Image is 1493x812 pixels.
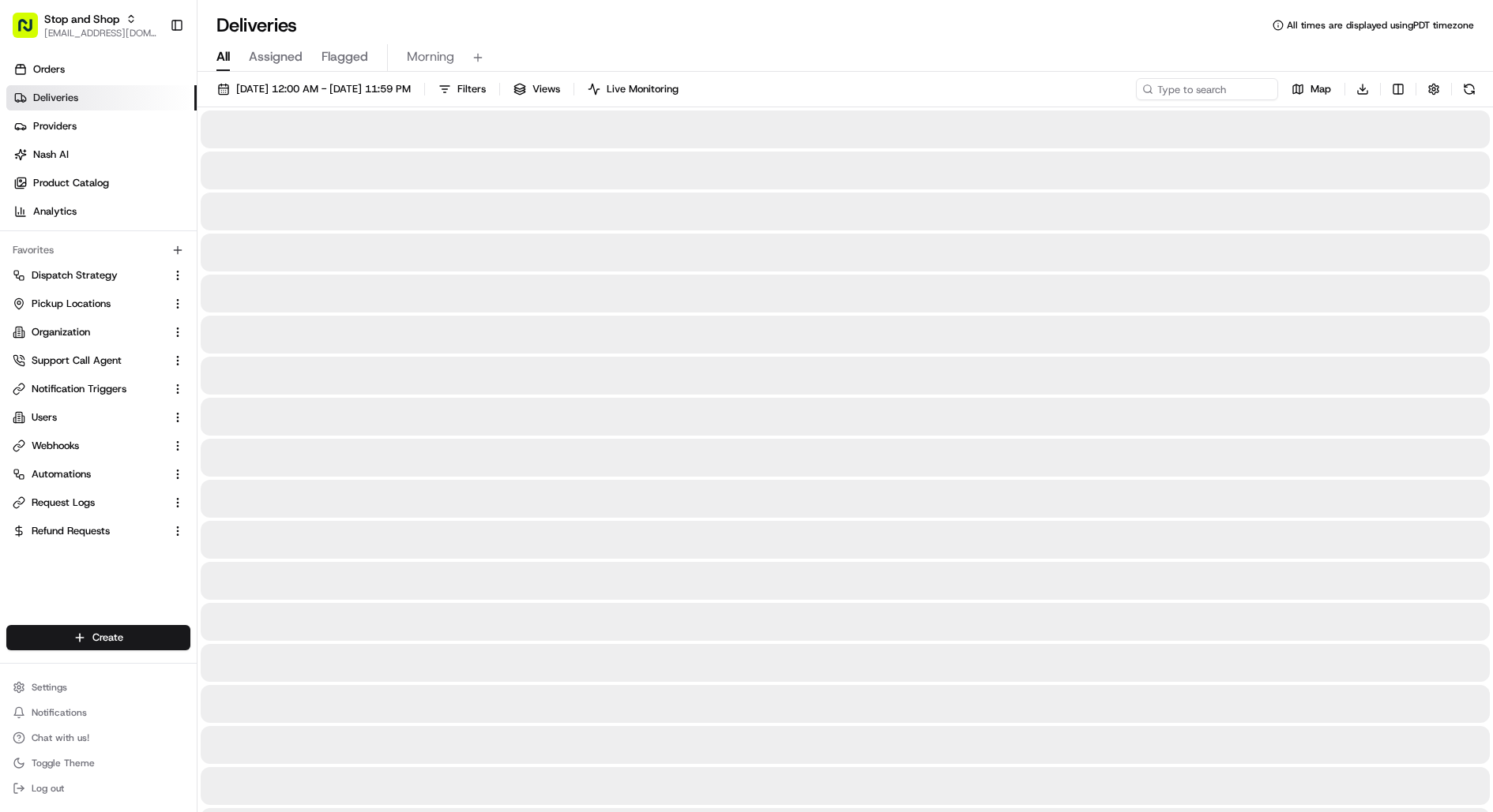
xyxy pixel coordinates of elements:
[216,13,297,38] h1: Deliveries
[13,524,165,538] a: Refund Requests
[33,119,77,133] span: Providers
[6,752,190,774] button: Toggle Theme
[6,320,190,345] button: Organization
[44,11,119,27] button: Stop and Shop
[32,297,111,311] span: Pickup Locations
[1311,82,1331,96] span: Map
[6,376,190,402] button: Notification Triggers
[506,78,567,100] button: Views
[6,199,197,224] a: Analytics
[322,47,368,66] span: Flagged
[13,268,165,283] a: Dispatch Strategy
[33,148,69,162] span: Nash AI
[1287,19,1474,32] span: All times are displayed using PDT timezone
[32,382,126,396] span: Notification Triggers
[6,238,190,263] div: Favorites
[32,410,57,425] span: Users
[6,727,190,749] button: Chat with us!
[13,325,165,339] a: Organization
[44,27,157,39] button: [EMAIL_ADDRESS][DOMAIN_NAME]
[6,405,190,430] button: Users
[6,57,197,82] a: Orders
[13,354,165,368] a: Support Call Agent
[32,354,122,368] span: Support Call Agent
[1284,78,1338,100] button: Map
[249,47,303,66] span: Assigned
[33,91,78,105] span: Deliveries
[13,496,165,510] a: Request Logs
[13,467,165,481] a: Automations
[1136,78,1278,100] input: Type to search
[407,47,454,66] span: Morning
[210,78,418,100] button: [DATE] 12:00 AM - [DATE] 11:59 PM
[6,263,190,288] button: Dispatch Strategy
[33,62,65,77] span: Orders
[6,518,190,544] button: Refund Requests
[6,777,190,799] button: Log out
[32,757,95,769] span: Toggle Theme
[32,706,87,719] span: Notifications
[13,382,165,396] a: Notification Triggers
[6,625,190,650] button: Create
[532,82,560,96] span: Views
[32,681,67,694] span: Settings
[457,82,486,96] span: Filters
[6,85,197,110] a: Deliveries
[6,490,190,515] button: Request Logs
[32,467,91,481] span: Automations
[33,204,77,219] span: Analytics
[6,433,190,458] button: Webhooks
[6,291,190,316] button: Pickup Locations
[6,142,197,167] a: Nash AI
[1458,78,1480,100] button: Refresh
[6,702,190,724] button: Notifications
[6,6,164,44] button: Stop and Shop[EMAIL_ADDRESS][DOMAIN_NAME]
[6,676,190,698] button: Settings
[13,410,165,425] a: Users
[431,78,493,100] button: Filters
[6,462,190,487] button: Automations
[6,348,190,373] button: Support Call Agent
[32,782,64,795] span: Log out
[32,524,110,538] span: Refund Requests
[32,439,79,453] span: Webhooks
[6,170,197,196] a: Product Catalog
[32,325,90,339] span: Organization
[216,47,230,66] span: All
[236,82,411,96] span: [DATE] 12:00 AM - [DATE] 11:59 PM
[32,268,118,283] span: Dispatch Strategy
[581,78,686,100] button: Live Monitoring
[32,732,89,744] span: Chat with us!
[13,439,165,453] a: Webhooks
[33,176,109,190] span: Product Catalog
[6,114,197,139] a: Providers
[607,82,679,96] span: Live Monitoring
[32,496,95,510] span: Request Logs
[13,297,165,311] a: Pickup Locations
[92,631,123,645] span: Create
